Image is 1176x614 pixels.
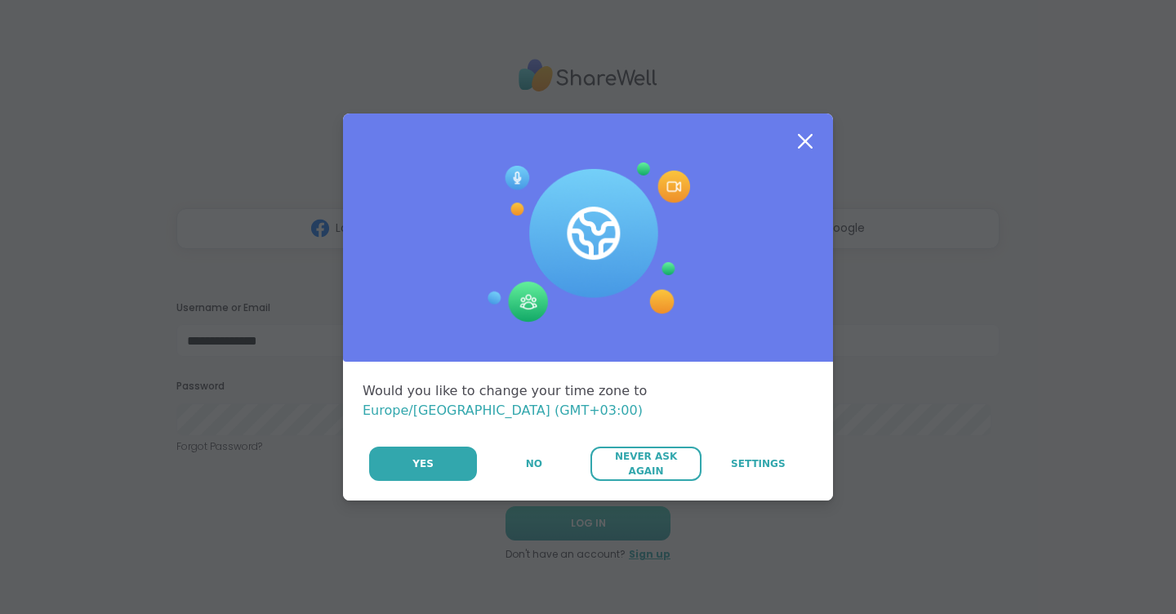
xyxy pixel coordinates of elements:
span: Never Ask Again [599,449,693,478]
span: Yes [412,456,434,471]
span: No [526,456,542,471]
button: No [479,447,589,481]
img: Session Experience [486,162,690,323]
button: Never Ask Again [590,447,701,481]
a: Settings [703,447,813,481]
button: Yes [369,447,477,481]
span: Europe/[GEOGRAPHIC_DATA] (GMT+03:00) [363,403,643,418]
div: Would you like to change your time zone to [363,381,813,420]
span: Settings [731,456,786,471]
